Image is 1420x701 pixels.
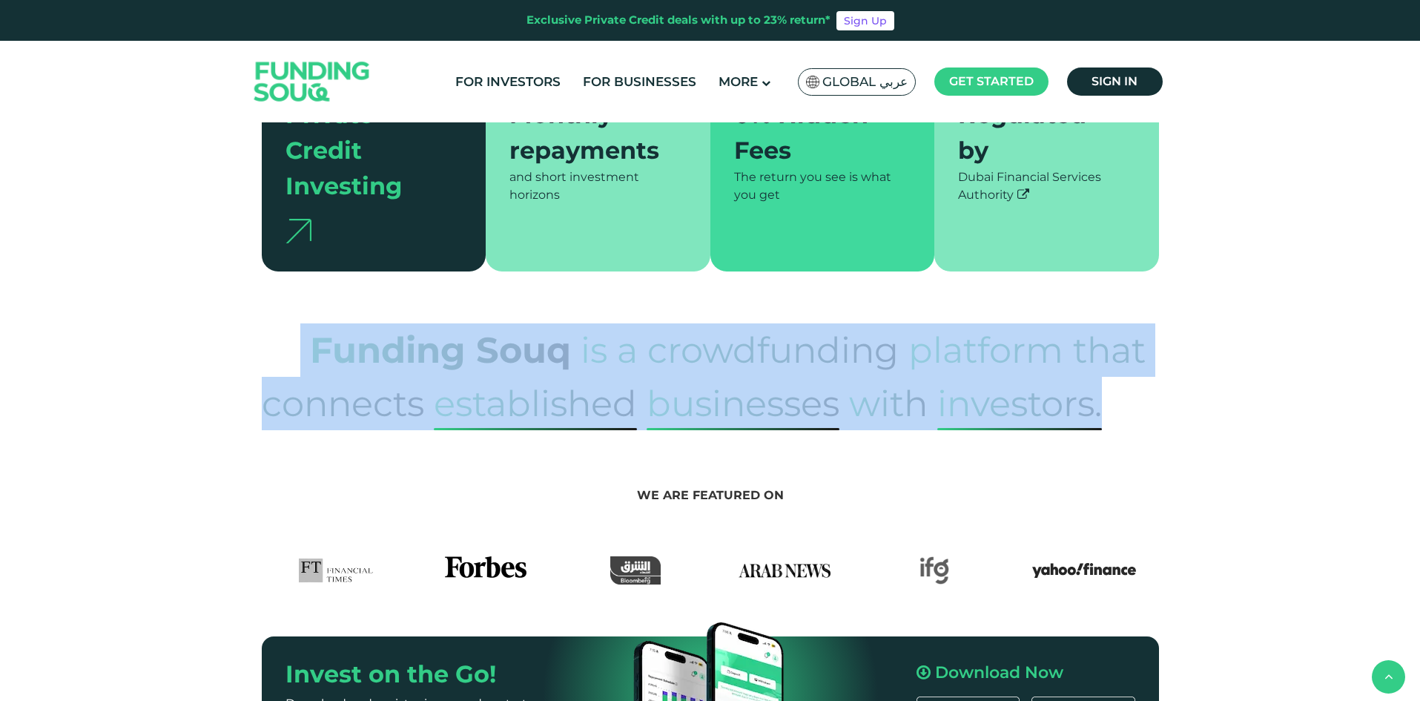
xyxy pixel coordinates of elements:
[285,659,496,688] span: Invest on the Go!
[734,97,894,168] div: 0% Hidden Fees
[1372,660,1405,694] button: back
[637,488,784,502] span: We are featured on
[935,662,1063,682] span: Download Now
[299,556,374,585] img: FTLogo Logo
[719,74,758,89] span: More
[434,377,637,430] span: established
[610,556,661,585] img: Asharq Business Logo
[734,168,911,204] div: The return you see is what you get
[958,97,1117,168] div: Regulated by
[1092,74,1137,88] span: Sign in
[579,70,700,94] a: For Businesses
[647,377,839,430] span: Businesses
[806,76,819,88] img: SA Flag
[310,329,571,372] strong: Funding Souq
[733,556,836,585] img: Arab News Logo
[509,168,687,204] div: and short investment horizons
[509,97,669,168] div: Monthly repayments
[937,377,1102,430] span: Investors.
[262,314,1146,440] span: platform that connects
[526,12,830,29] div: Exclusive Private Credit deals with up to 23% return*
[285,97,445,204] div: Private Credit Investing
[822,73,908,90] span: Global عربي
[452,70,564,94] a: For Investors
[958,168,1135,204] div: Dubai Financial Services Authority
[240,45,385,119] img: Logo
[919,556,949,585] img: IFG Logo
[285,219,311,243] img: arrow
[949,74,1034,88] span: Get started
[1032,556,1136,585] img: Yahoo Finance Logo
[836,11,894,30] a: Sign Up
[445,556,526,585] img: Forbes Logo
[849,367,928,440] span: with
[581,314,899,386] span: is a crowdfunding
[1067,68,1163,96] a: Sign in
